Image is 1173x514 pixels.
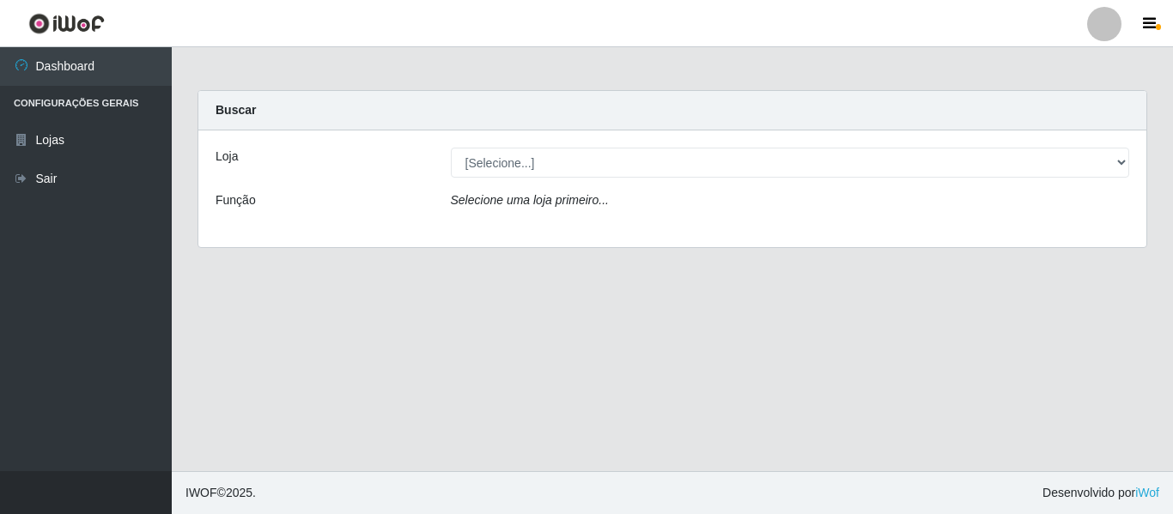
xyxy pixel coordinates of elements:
img: CoreUI Logo [28,13,105,34]
span: IWOF [185,486,217,499]
label: Loja [216,148,238,166]
a: iWof [1135,486,1159,499]
span: © 2025 . [185,484,256,502]
label: Função [216,191,256,209]
i: Selecione uma loja primeiro... [451,193,609,207]
span: Desenvolvido por [1042,484,1159,502]
strong: Buscar [216,103,256,117]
